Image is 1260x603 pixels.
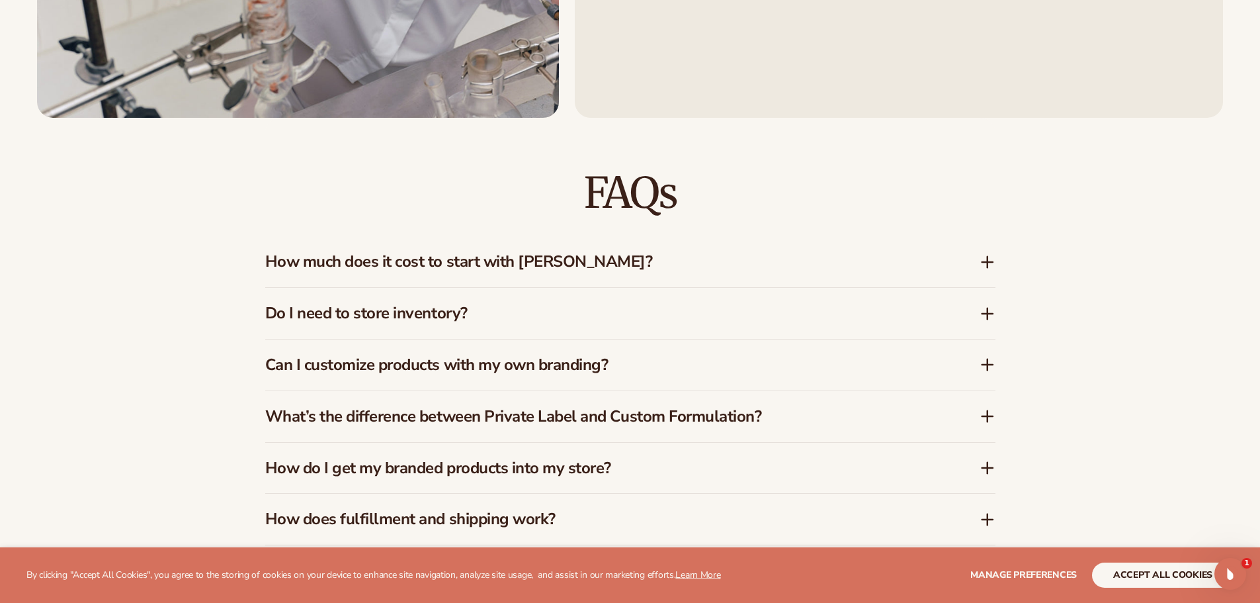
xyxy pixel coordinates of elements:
h3: Do I need to store inventory? [265,304,940,323]
h3: How does fulfillment and shipping work? [265,510,940,529]
iframe: Intercom live chat [1214,558,1246,590]
a: Learn More [675,569,720,581]
p: By clicking "Accept All Cookies", you agree to the storing of cookies on your device to enhance s... [26,570,721,581]
span: 1 [1241,558,1252,569]
h3: How do I get my branded products into my store? [265,459,940,478]
h3: What’s the difference between Private Label and Custom Formulation? [265,407,940,426]
button: accept all cookies [1092,563,1234,588]
h3: How much does it cost to start with [PERSON_NAME]? [265,252,940,271]
h2: FAQs [265,171,995,215]
h3: Can I customize products with my own branding? [265,355,940,375]
span: Manage preferences [970,569,1077,581]
button: Manage preferences [970,563,1077,588]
